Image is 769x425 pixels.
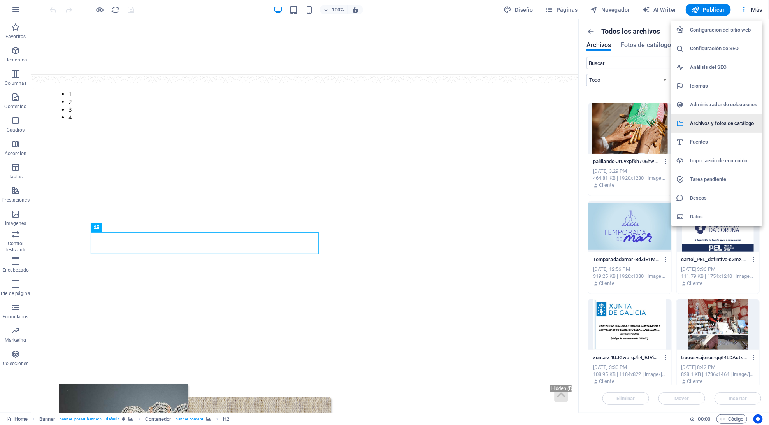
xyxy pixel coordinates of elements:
[690,193,758,203] h6: Deseos
[37,94,41,102] button: 4
[690,44,758,53] h6: Configuración de SEO
[690,25,758,35] h6: Configuración del sitio web
[690,100,758,109] h6: Administrador de colecciones
[690,119,758,128] h6: Archivos y fotos de catálogo
[690,63,758,72] h6: Análisis del SEO
[690,175,758,184] h6: Tarea pendiente
[690,81,758,91] h6: Idiomas
[37,86,41,94] button: 3
[690,137,758,147] h6: Fuentes
[690,212,758,221] h6: Datos
[37,79,41,86] button: 2
[37,71,41,79] button: 1
[690,156,758,165] h6: Importación de contenido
